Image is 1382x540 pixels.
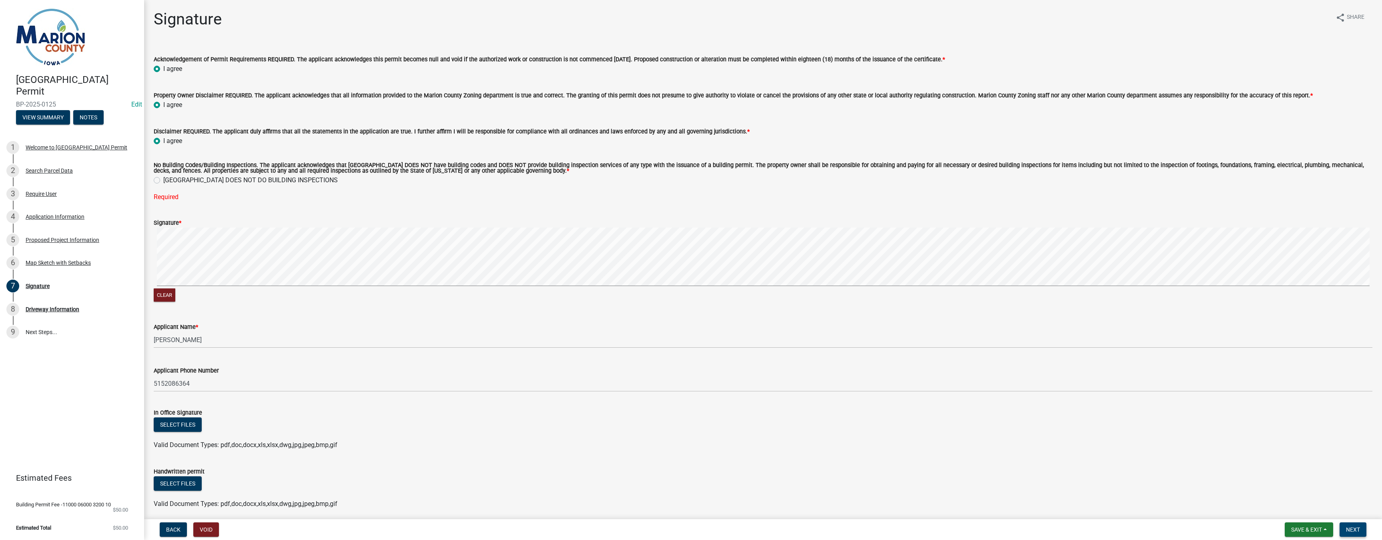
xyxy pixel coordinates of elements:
span: BP-2025-0125 [16,101,128,108]
span: Building Permit Fee -11000 06000 3200 10 [16,502,111,507]
button: Select files [154,417,202,432]
label: No Building Codes/Building Inspections. The applicant acknowledges that [GEOGRAPHIC_DATA] DOES NO... [154,163,1372,174]
div: Search Parcel Data [26,168,73,173]
button: Select files [154,476,202,491]
label: I agree [163,100,182,110]
span: Valid Document Types: pdf,doc,docx,xls,xlsx,dwg,jpg,jpeg,bmp,gif [154,500,337,508]
div: Driveway Information [26,306,79,312]
div: Require User [26,191,57,197]
span: Share [1347,13,1364,22]
span: Back [166,526,181,533]
button: Save & Exit [1285,522,1333,537]
div: Map Sketch with Setbacks [26,260,91,266]
label: I agree [163,64,182,74]
wm-modal-confirm: Summary [16,115,70,121]
label: Applicant Name [154,324,198,330]
label: Signature [154,220,181,226]
div: Required [154,192,1372,202]
button: Back [160,522,187,537]
label: Disclaimer REQUIRED. The applicant duly affirms that all the statements in the application are tr... [154,129,750,135]
a: Estimated Fees [6,470,131,486]
label: In Office Signature [154,410,202,416]
h4: [GEOGRAPHIC_DATA] Permit [16,74,138,97]
button: View Summary [16,110,70,125]
button: Void [193,522,219,537]
div: 1 [6,141,19,154]
span: Valid Document Types: pdf,doc,docx,xls,xlsx,dwg,jpg,jpeg,bmp,gif [154,441,337,449]
button: Next [1340,522,1366,537]
div: Application Information [26,214,84,220]
img: Marion County, Iowa [16,8,85,66]
label: I agree [163,136,182,146]
span: Next [1346,526,1360,533]
div: 8 [6,303,19,316]
span: $50.00 [113,525,128,530]
button: Clear [154,288,175,302]
div: 7 [6,280,19,292]
div: 3 [6,187,19,200]
div: Proposed Project Information [26,237,99,243]
h1: Signature [154,10,222,29]
div: 5 [6,234,19,246]
label: Acknowledgement of Permit Requirements REQUIRED. The applicant acknowledges this permit becomes n... [154,57,945,62]
span: Save & Exit [1291,526,1322,533]
a: Edit [131,101,142,108]
span: Estimated Total [16,525,51,530]
span: $50.00 [113,507,128,512]
label: [GEOGRAPHIC_DATA] DOES NOT DO BUILDING INSPECTIONS [163,175,338,185]
label: Property Owner Disclaimer REQUIRED. The applicant acknowledges that all information provided to t... [154,93,1313,99]
i: share [1336,13,1345,22]
div: 4 [6,210,19,223]
div: Signature [26,283,50,289]
label: Applicant Phone Number [154,368,219,374]
div: 6 [6,256,19,269]
div: 9 [6,326,19,339]
div: 2 [6,164,19,177]
wm-modal-confirm: Notes [73,115,104,121]
label: Handwritten permit [154,469,205,475]
div: Welcome to [GEOGRAPHIC_DATA] Permit [26,145,127,150]
button: Notes [73,110,104,125]
wm-modal-confirm: Edit Application Number [131,101,142,108]
button: shareShare [1329,10,1371,25]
